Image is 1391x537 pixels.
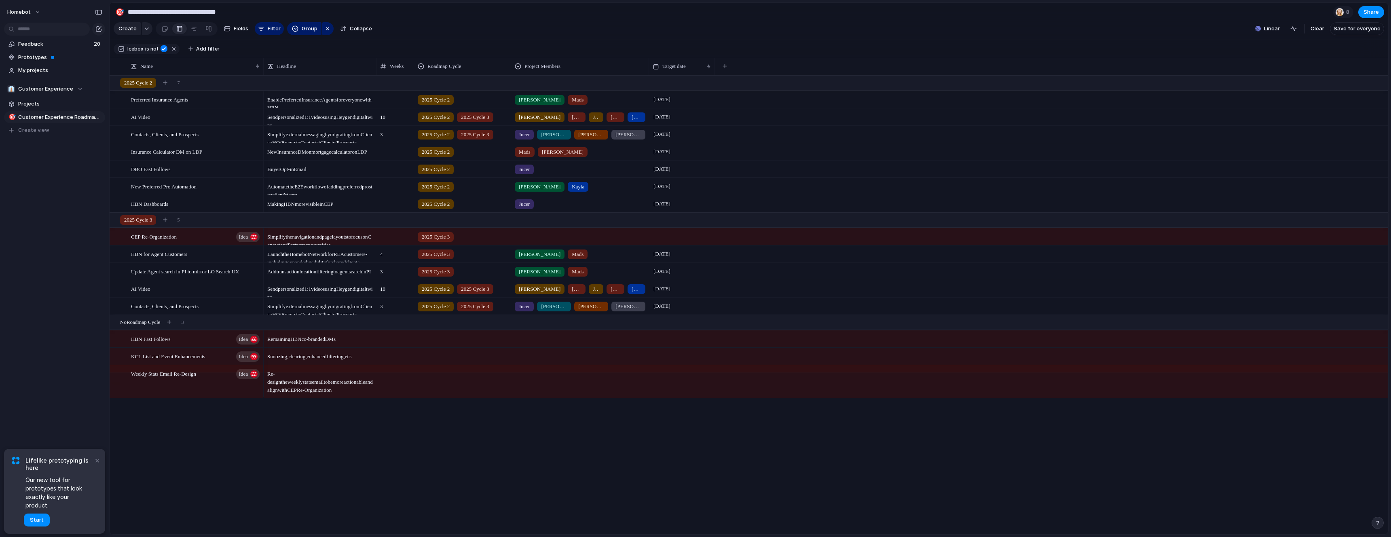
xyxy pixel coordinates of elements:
span: 2025 Cycle 2 [422,165,450,173]
span: 2025 Cycle 3 [461,285,489,293]
span: Jucer [519,302,530,311]
span: Idea [239,368,248,380]
span: Projects [18,100,102,108]
span: [DATE] [651,164,672,174]
span: Start [30,516,44,524]
span: not [149,45,158,53]
span: HBN Fast Follows [131,334,171,343]
span: [DATE] [651,249,672,259]
span: [PERSON_NAME] [541,302,567,311]
span: [PERSON_NAME] [519,250,560,258]
span: Create view [18,126,49,134]
span: Project Members [524,62,560,70]
span: Target date [662,62,686,70]
span: 3 [377,298,414,311]
span: 8 [1346,8,1352,16]
span: Customer Experience Roadmap Planning [18,113,102,121]
span: Fields [234,25,248,33]
span: AI Video [131,112,150,121]
span: Send personalized 1:1 videos using Heygen digital twins [264,281,376,301]
span: Save for everyone [1334,25,1380,33]
span: Enable Preferred Insurance Agents for everyone with HBN [264,91,376,112]
span: Idea [239,351,248,362]
span: No Roadmap Cycle [120,318,160,326]
span: Clear [1311,25,1324,33]
span: Filter [268,25,281,33]
span: [PERSON_NAME] [542,148,583,156]
span: Mads [572,250,583,258]
span: [PERSON_NAME] [572,285,581,293]
span: [PERSON_NAME] [572,113,581,121]
div: 🎯 [8,112,14,122]
button: Share [1358,6,1384,18]
span: Juanca [593,113,599,121]
span: AI Video [131,284,150,293]
button: Group [287,22,321,35]
span: [DATE] [651,182,672,191]
button: 🎯 [113,6,126,19]
span: Prototypes [18,53,102,61]
span: 10 [377,281,414,293]
span: Launch the Homebot Network for REA customers-including expanded visibility for shared clients [264,246,376,266]
span: HBN Dashboards [131,199,168,208]
span: Send personalized 1:1 videos using Heygen digital twins [264,109,376,129]
button: Fields [221,22,252,35]
span: Mads [519,148,531,156]
span: 2025 Cycle 2 [422,131,450,139]
span: Simplify the navigation and page layouts to focus on Contact and Partner opportunities [264,228,376,249]
span: Collapse [350,25,372,33]
span: Update Agent search in PI to mirror LO Search UX [131,266,239,276]
span: [PERSON_NAME] [541,131,567,139]
span: Name [140,62,153,70]
button: Start [24,514,50,526]
a: Feedback20 [4,38,105,50]
span: 2025 Cycle 3 [422,233,450,241]
span: Roadmap Cycle [427,62,461,70]
span: 2025 Cycle 3 [461,113,489,121]
button: 👔Customer Experience [4,83,105,95]
span: 2025 Cycle 2 [422,183,450,191]
span: DBO Fast Follows [131,164,171,173]
span: Jucer [519,165,530,173]
span: [PERSON_NAME] [615,302,641,311]
button: Create [114,22,141,35]
span: [PERSON_NAME] [578,131,604,139]
span: [DATE] [651,112,672,122]
span: [DATE] [651,95,672,104]
span: [PERSON_NAME] [615,131,641,139]
span: [PERSON_NAME] [519,96,560,104]
span: [PERSON_NAME] [519,113,560,121]
span: Mads [572,268,583,276]
button: Create view [4,124,105,136]
span: Idea [239,231,248,243]
span: [PERSON_NAME] [578,302,604,311]
button: Save for everyone [1330,22,1384,35]
button: Linear [1252,23,1283,35]
button: Homebot [4,6,45,19]
button: Idea [236,334,260,345]
span: Weekly Stats Email Re-Design [131,369,196,378]
span: Jucer [519,200,530,208]
span: [DATE] [651,129,672,139]
span: [PERSON_NAME] [611,285,620,293]
span: Feedback [18,40,91,48]
span: 2025 Cycle 2 [422,96,450,104]
button: Idea [236,351,260,362]
span: My projects [18,66,102,74]
button: Clear [1307,22,1328,35]
span: 3 [377,126,414,139]
span: 2025 Cycle 2 [422,302,450,311]
span: New Preferred Pro Automation [131,182,197,191]
span: Add filter [196,45,220,53]
span: [PERSON_NAME] [611,113,620,121]
span: [DATE] [651,301,672,311]
span: 2025 Cycle 2 [422,200,450,208]
span: Homebot [7,8,31,16]
span: Buyer Opt-in Email [264,161,376,173]
span: Group [302,25,317,33]
button: 🎯 [7,113,15,121]
div: 🎯 [115,6,124,17]
span: Lifelike prototyping is here [25,457,93,471]
div: 👔 [7,85,15,93]
span: Kayla [572,183,584,191]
